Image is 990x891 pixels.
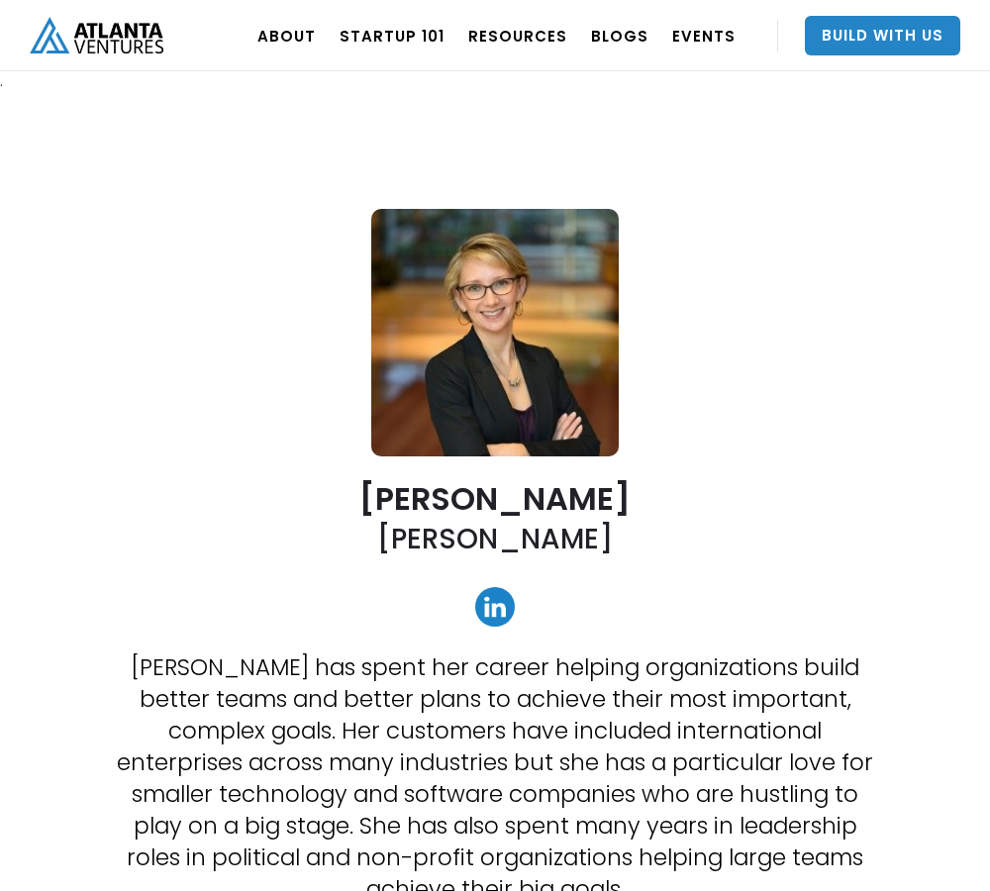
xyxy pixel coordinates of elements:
[805,16,960,55] a: Build With Us
[359,481,631,516] h2: [PERSON_NAME]
[468,8,567,63] a: RESOURCES
[672,8,736,63] a: EVENTS
[257,8,316,63] a: ABOUT
[340,8,445,63] a: Startup 101
[377,521,613,557] h2: [PERSON_NAME]
[591,8,648,63] a: BLOGS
